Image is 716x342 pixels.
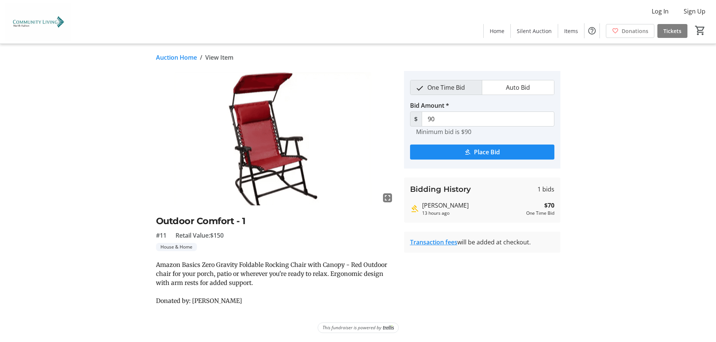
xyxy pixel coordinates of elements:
[200,53,202,62] span: /
[622,27,648,35] span: Donations
[383,193,392,202] mat-icon: fullscreen
[544,201,554,210] strong: $70
[410,145,554,160] button: Place Bid
[156,261,387,286] span: Amazon Basics Zero Gravity Foldable Rocking Chair with Canopy - Red Outdoor chair for your porch,...
[156,231,167,240] span: #11
[156,71,395,205] img: Image
[526,210,554,217] div: One Time Bid
[422,210,523,217] div: 13 hours ago
[410,111,422,127] span: $
[416,128,471,136] tr-hint: Minimum bid is $90
[176,231,224,240] span: Retail Value: $150
[410,204,419,213] mat-icon: Highest bid
[490,27,504,35] span: Home
[558,24,584,38] a: Items
[646,5,675,17] button: Log In
[156,53,197,62] a: Auction Home
[657,24,687,38] a: Tickets
[501,80,534,95] span: Auto Bid
[5,3,71,41] img: Community Living North Halton's Logo
[205,53,233,62] span: View Item
[606,24,654,38] a: Donations
[410,101,449,110] label: Bid Amount *
[383,325,394,330] img: Trellis Logo
[517,27,552,35] span: Silent Auction
[537,185,554,194] span: 1 bids
[156,214,395,228] h2: Outdoor Comfort - 1
[584,23,599,38] button: Help
[652,7,669,16] span: Log In
[564,27,578,35] span: Items
[156,243,197,251] tr-label-badge: House & Home
[422,201,523,210] div: [PERSON_NAME]
[678,5,711,17] button: Sign Up
[410,238,554,247] div: will be added at checkout.
[322,324,381,331] span: This fundraiser is powered by
[484,24,510,38] a: Home
[663,27,681,35] span: Tickets
[474,148,500,157] span: Place Bid
[684,7,705,16] span: Sign Up
[156,297,242,304] span: Donated by: [PERSON_NAME]
[693,24,707,37] button: Cart
[423,80,469,95] span: One Time Bid
[410,184,471,195] h3: Bidding History
[410,238,457,246] a: Transaction fees
[511,24,558,38] a: Silent Auction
